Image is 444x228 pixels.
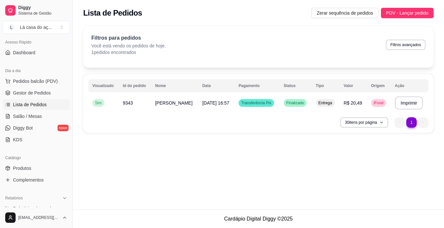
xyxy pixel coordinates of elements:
a: Lista de Pedidos [3,99,70,110]
span: [DATE] 16:57 [202,100,229,106]
span: Relatórios [5,196,23,201]
span: [EMAIL_ADDRESS][DOMAIN_NAME] [18,215,59,220]
span: Salão / Mesas [13,113,42,120]
th: Pagamento [235,79,280,92]
th: Tipo [312,79,340,92]
a: Complementos [3,175,70,185]
span: Lista de Pedidos [13,101,47,108]
span: Transferência Pix [240,100,273,106]
a: DiggySistema de Gestão [3,3,70,18]
span: [PERSON_NAME] [155,100,192,106]
span: KDS [13,136,22,143]
span: R$ 20,49 [344,100,362,106]
th: Ação [391,79,428,92]
span: Dashboard [13,49,35,56]
a: KDS [3,134,70,145]
div: Dia a dia [3,66,70,76]
span: Relatórios de vendas [13,205,56,212]
button: Pedidos balcão (PDV) [3,76,70,86]
span: Complementos [13,177,44,183]
th: Id do pedido [119,79,151,92]
span: 9343 [123,100,133,106]
nav: pagination navigation [391,114,432,131]
th: Data [198,79,235,92]
a: Dashboard [3,47,70,58]
a: Gestor de Pedidos [3,88,70,98]
span: Zerar sequência de pedidos [317,9,373,17]
h2: Lista de Pedidos [83,8,142,18]
button: Imprimir [395,96,423,109]
span: Diggy Bot [13,125,33,131]
button: [EMAIL_ADDRESS][DOMAIN_NAME] [3,210,70,225]
footer: Cardápio Digital Diggy © 2025 [73,209,444,228]
th: Valor [340,79,367,92]
div: Catálogo [3,153,70,163]
div: Lá casa do aç ... [20,24,52,31]
button: Filtros avançados [386,40,425,50]
span: Diggy [18,5,67,11]
p: 1 pedidos encontrados [91,49,166,56]
p: Você está vendo os pedidos de hoje. [91,43,166,49]
button: 30itens por página [340,117,388,128]
p: Filtros para pedidos [91,34,166,42]
a: Salão / Mesas [3,111,70,121]
button: Zerar sequência de pedidos [311,8,378,18]
th: Origem [367,79,391,92]
span: Sim [94,100,103,106]
span: iFood [372,100,385,106]
button: PDV - Lançar pedido [381,8,434,18]
button: Select a team [3,21,70,34]
span: Entrega [317,100,333,106]
span: PDV - Lançar pedido [386,9,428,17]
span: Produtos [13,165,31,171]
th: Status [280,79,312,92]
span: Pedidos balcão (PDV) [13,78,58,84]
th: Nome [151,79,198,92]
span: Sistema de Gestão [18,11,67,16]
span: Gestor de Pedidos [13,90,51,96]
span: L [8,24,15,31]
span: Finalizado [285,100,306,106]
li: pagination item 1 active [406,117,417,128]
a: Relatórios de vendas [3,203,70,214]
a: Produtos [3,163,70,173]
div: Acesso Rápido [3,37,70,47]
th: Visualizado [88,79,119,92]
a: Diggy Botnovo [3,123,70,133]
